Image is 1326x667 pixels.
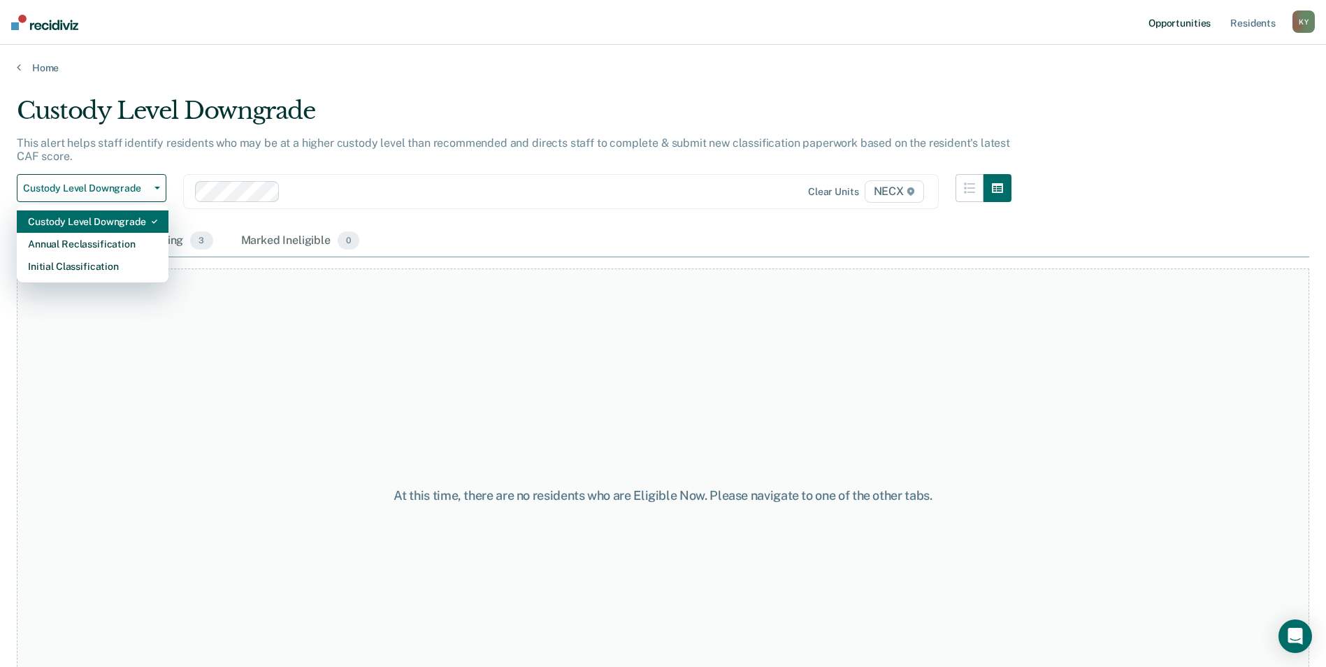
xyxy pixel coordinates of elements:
[17,62,1309,74] a: Home
[11,15,78,30] img: Recidiviz
[17,96,1011,136] div: Custody Level Downgrade
[28,233,157,255] div: Annual Reclassification
[1278,619,1312,653] div: Open Intercom Messenger
[17,174,166,202] button: Custody Level Downgrade
[28,255,157,278] div: Initial Classification
[190,231,212,250] span: 3
[1292,10,1315,33] div: K Y
[23,182,149,194] span: Custody Level Downgrade
[340,488,986,503] div: At this time, there are no residents who are Eligible Now. Please navigate to one of the other tabs.
[17,136,1010,163] p: This alert helps staff identify residents who may be at a higher custody level than recommended a...
[338,231,359,250] span: 0
[28,210,157,233] div: Custody Level Downgrade
[138,226,215,257] div: Pending3
[808,186,859,198] div: Clear units
[238,226,363,257] div: Marked Ineligible0
[865,180,924,203] span: NECX
[1292,10,1315,33] button: KY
